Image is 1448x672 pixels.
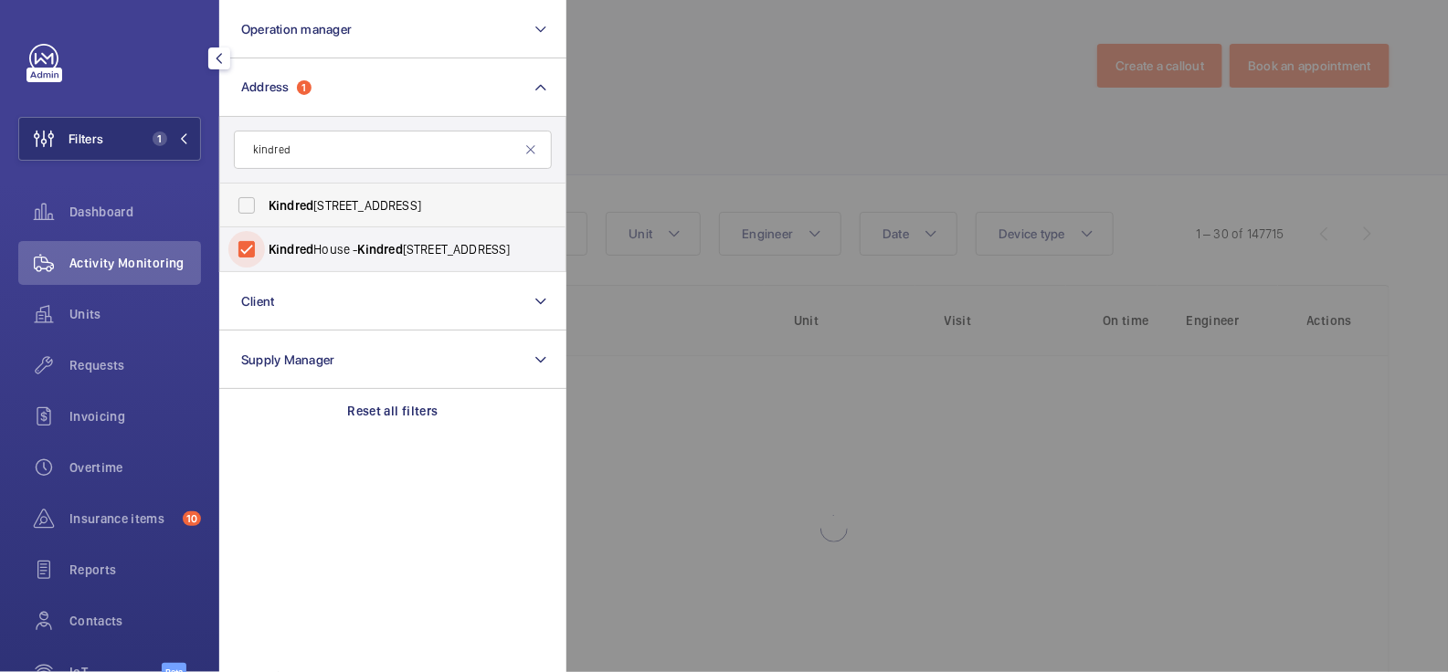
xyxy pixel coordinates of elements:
span: Reports [69,561,201,579]
span: Overtime [69,458,201,477]
span: Contacts [69,612,201,630]
button: Filters1 [18,117,201,161]
span: Filters [69,130,103,148]
span: Units [69,305,201,323]
span: Activity Monitoring [69,254,201,272]
span: Dashboard [69,203,201,221]
span: Requests [69,356,201,374]
span: 10 [183,511,201,526]
span: 1 [153,131,167,146]
span: Invoicing [69,407,201,425]
span: Insurance items [69,509,175,528]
